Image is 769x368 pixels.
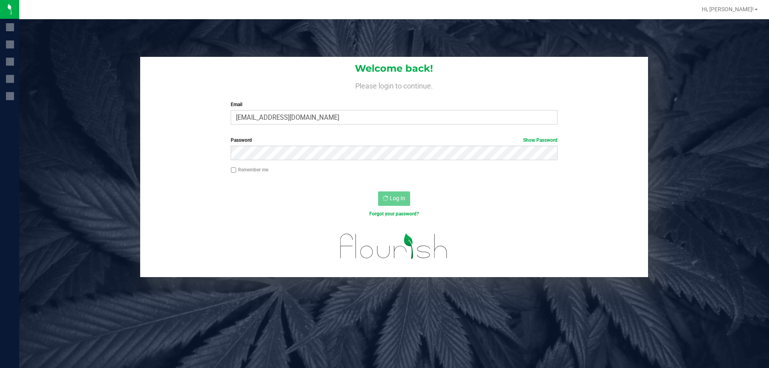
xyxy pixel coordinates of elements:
[378,191,410,206] button: Log In
[140,63,648,74] h1: Welcome back!
[330,226,457,267] img: flourish_logo.svg
[390,195,405,201] span: Log In
[231,101,557,108] label: Email
[231,167,236,173] input: Remember me
[702,6,754,12] span: Hi, [PERSON_NAME]!
[523,137,558,143] a: Show Password
[369,211,419,217] a: Forgot your password?
[231,137,252,143] span: Password
[140,80,648,90] h4: Please login to continue.
[231,166,268,173] label: Remember me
